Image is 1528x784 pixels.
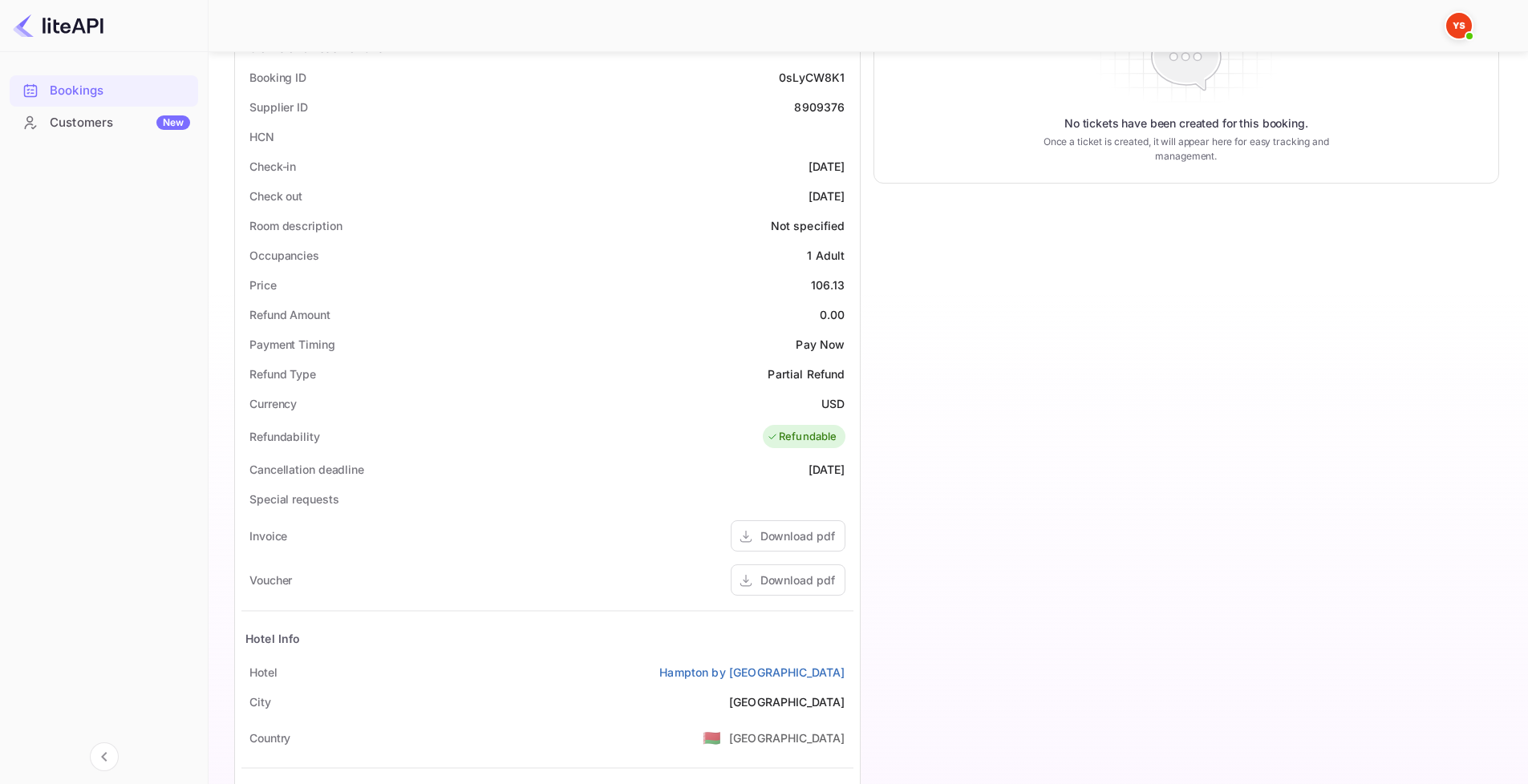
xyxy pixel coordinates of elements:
[794,99,845,115] div: 8909376
[249,428,320,445] div: Refundability
[779,69,845,86] div: 0sLyCW8K1
[768,366,845,382] div: Partial Refund
[10,75,198,107] div: Bookings
[249,693,271,710] div: City
[50,114,190,132] div: Customers
[50,82,190,100] div: Bookings
[249,491,338,507] div: Special requests
[809,188,845,204] div: [DATE]
[760,527,835,544] div: Download pdf
[245,630,301,647] div: Hotel Info
[809,158,845,175] div: [DATE]
[821,395,845,412] div: USD
[249,729,290,746] div: Country
[10,107,198,137] a: CustomersNew
[729,693,845,710] div: [GEOGRAPHIC_DATA]
[249,158,296,175] div: Check-in
[249,247,319,264] div: Occupancies
[820,306,845,323] div: 0.00
[249,128,274,145] div: HCN
[807,247,845,264] div: 1 Adult
[1446,13,1472,38] img: Yandex Support
[249,395,297,412] div: Currency
[10,75,198,105] a: Bookings
[729,729,845,746] div: [GEOGRAPHIC_DATA]
[90,742,119,771] button: Collapse navigation
[811,277,845,293] div: 106.13
[13,13,103,38] img: LiteAPI logo
[1018,135,1354,164] p: Once a ticket is created, it will appear here for easy tracking and management.
[703,723,721,752] span: United States
[249,277,277,293] div: Price
[249,527,287,544] div: Invoice
[809,461,845,478] div: [DATE]
[659,664,845,681] a: Hampton by [GEOGRAPHIC_DATA]
[249,336,335,353] div: Payment Timing
[249,572,292,588] div: Voucher
[249,69,306,86] div: Booking ID
[249,188,302,204] div: Check out
[249,306,330,323] div: Refund Amount
[10,107,198,139] div: CustomersNew
[767,429,837,445] div: Refundable
[249,664,278,681] div: Hotel
[249,217,342,234] div: Room description
[796,336,845,353] div: Pay Now
[156,115,190,130] div: New
[249,461,364,478] div: Cancellation deadline
[760,572,835,588] div: Download pdf
[249,366,316,382] div: Refund Type
[1064,115,1308,131] p: No tickets have been created for this booking.
[249,99,308,115] div: Supplier ID
[771,217,845,234] div: Not specified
